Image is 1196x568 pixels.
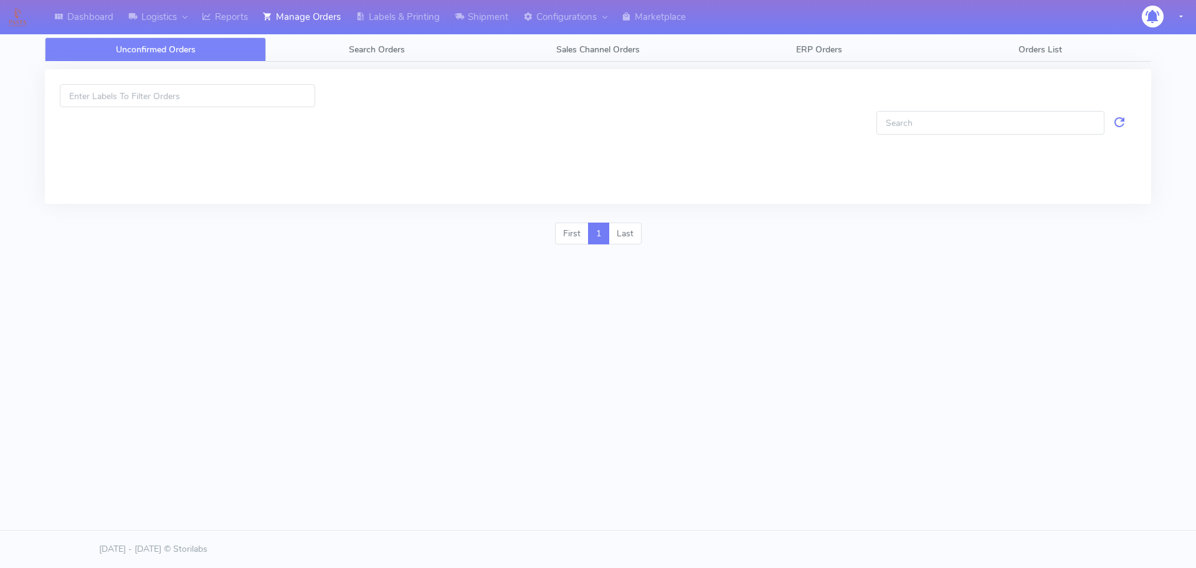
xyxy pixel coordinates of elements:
[349,44,405,55] span: Search Orders
[1018,44,1062,55] span: Orders List
[116,44,196,55] span: Unconfirmed Orders
[588,223,609,245] a: 1
[556,44,640,55] span: Sales Channel Orders
[876,111,1104,134] input: Search
[45,37,1151,62] ul: Tabs
[796,44,842,55] span: ERP Orders
[60,84,315,107] input: Enter Labels To Filter Orders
